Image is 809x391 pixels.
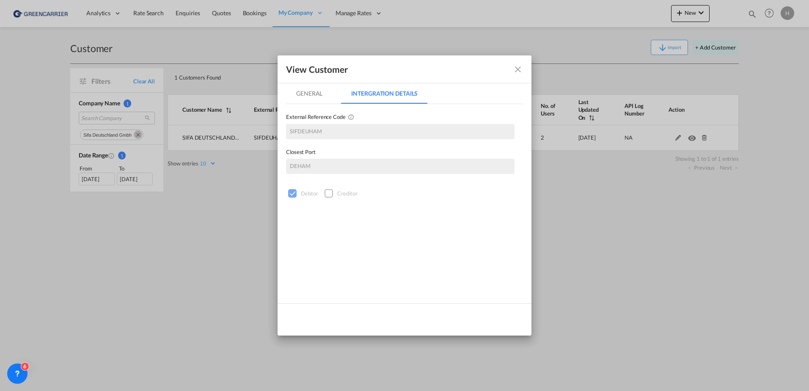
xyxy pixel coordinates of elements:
[286,64,348,75] div: View Customer
[286,113,515,121] label: External Reference Code
[286,83,333,104] md-tab-item: General
[286,83,436,104] md-pagination-wrapper: Use the left and right arrow keys to navigate between tabs
[278,55,531,336] md-dialog: GeneralIntergration Details ...
[513,64,523,74] md-icon: icon-close fg-AAA8AD
[301,189,318,198] div: Debtor
[286,124,515,139] input: TMS Reference Code
[288,189,318,198] md-checkbox: Debtor
[325,189,357,198] md-checkbox: Creditor
[341,83,428,104] md-tab-item: Intergration Details
[348,113,355,121] md-icon: Reference number of the customer in the source system
[286,148,515,156] label: Closest Port
[337,189,357,198] div: Creditor
[509,61,526,78] button: icon-close fg-AAA8AD
[286,159,515,174] input: Closest Port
